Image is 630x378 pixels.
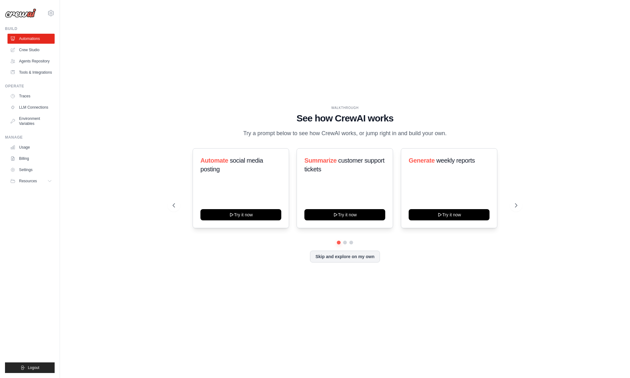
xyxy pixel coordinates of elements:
a: Environment Variables [7,114,55,129]
span: Automate [200,157,228,164]
span: Logout [28,365,39,370]
button: Resources [7,176,55,186]
span: Resources [19,179,37,184]
a: LLM Connections [7,102,55,112]
div: Operate [5,84,55,89]
div: Build [5,26,55,31]
a: Usage [7,142,55,152]
a: Automations [7,34,55,44]
a: Agents Repository [7,56,55,66]
span: weekly reports [436,157,475,164]
span: Summarize [304,157,337,164]
span: social media posting [200,157,263,173]
button: Logout [5,362,55,373]
span: customer support tickets [304,157,384,173]
a: Billing [7,154,55,164]
button: Try it now [409,209,490,220]
a: Settings [7,165,55,175]
img: Logo [5,8,36,18]
div: Manage [5,135,55,140]
a: Crew Studio [7,45,55,55]
a: Tools & Integrations [7,67,55,77]
button: Try it now [304,209,385,220]
div: WALKTHROUGH [173,106,517,110]
h1: See how CrewAI works [173,113,517,124]
button: Skip and explore on my own [310,251,380,263]
button: Try it now [200,209,281,220]
span: Generate [409,157,435,164]
p: Try a prompt below to see how CrewAI works, or jump right in and build your own. [240,129,450,138]
a: Traces [7,91,55,101]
